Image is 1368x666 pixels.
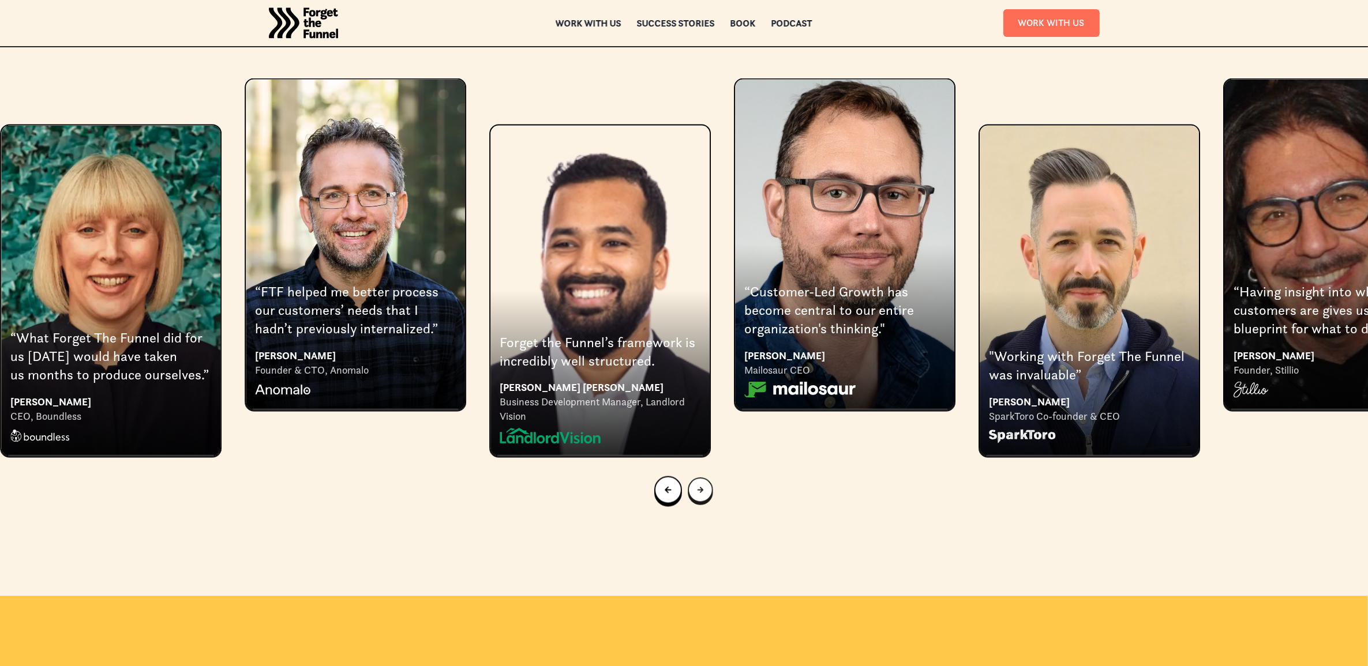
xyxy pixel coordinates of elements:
a: Work with us [556,19,621,27]
div: CEO, Boundless [10,409,211,423]
div: [PERSON_NAME] [PERSON_NAME] [500,379,700,395]
div: 1 of 8 [489,78,711,457]
div: [PERSON_NAME] [744,348,945,363]
a: Work With Us [1003,9,1100,36]
div: “What Forget The Funnel did for us [DATE] would have taken us months to produce ourselves.” [10,329,211,385]
div: “FTF helped me better process our customers’ needs that I hadn’t previously internalized.” [255,283,456,338]
a: Podcast [771,19,812,27]
a: Go to last slide [654,476,682,504]
div: 8 of 8 [245,78,466,411]
div: “Customer-Led Growth has become central to our entire organization's thinking." [744,283,945,338]
div: [PERSON_NAME] [989,394,1190,409]
div: 3 of 8 [979,78,1200,457]
div: "Working with Forget The Funnel was invaluable” [989,347,1190,385]
div: [PERSON_NAME] [10,394,211,409]
a: Next slide [688,477,713,502]
div: Business Development Manager, Landlord Vision [500,395,700,423]
a: Success Stories [637,19,715,27]
div: Forget the Funnel’s framework is incredibly well structured. [500,333,700,371]
div: Founder & CTO, Anomalo [255,363,456,377]
div: [PERSON_NAME] [255,348,456,363]
div: Mailosaur CEO [744,363,945,377]
a: Book [730,19,756,27]
div: 2 of 8 [734,78,955,411]
div: SparkToro Co-founder & CEO [989,409,1190,423]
